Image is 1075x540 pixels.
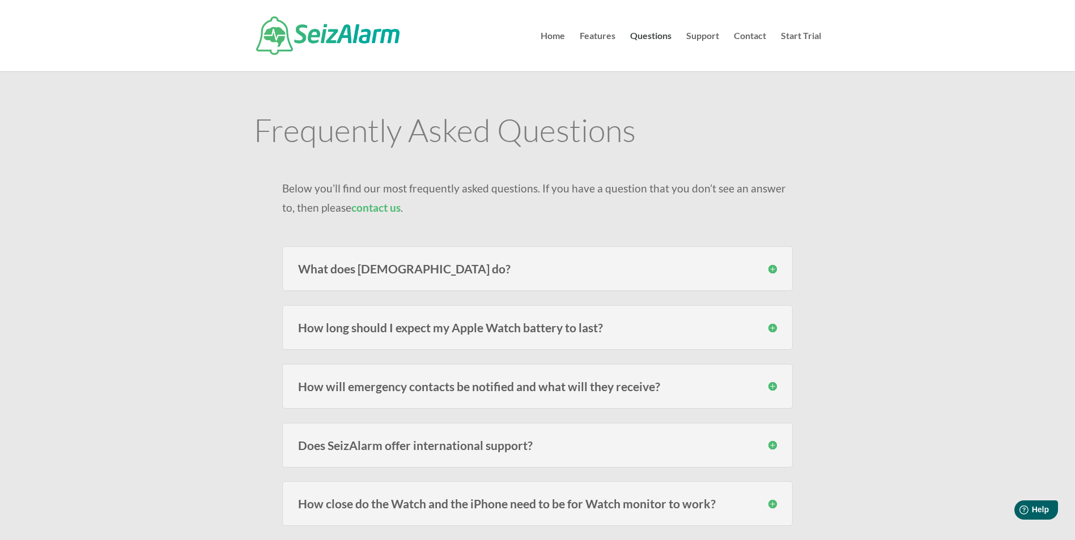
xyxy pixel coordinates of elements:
a: Features [580,32,615,71]
a: Questions [630,32,672,71]
p: Below you’ll find our most frequently asked questions. If you have a question that you don’t see ... [282,179,793,217]
h3: What does [DEMOGRAPHIC_DATA] do? [298,263,777,275]
a: contact us [351,201,401,214]
iframe: Help widget launcher [974,496,1063,528]
h1: Frequently Asked Questions [254,114,821,151]
h3: Does SeizAlarm offer international support? [298,439,777,451]
a: Support [686,32,719,71]
h3: How long should I expect my Apple Watch battery to last? [298,322,777,333]
img: SeizAlarm [256,16,400,55]
h3: How close do the Watch and the iPhone need to be for Watch monitor to work? [298,498,777,509]
a: Contact [734,32,766,71]
a: Start Trial [781,32,821,71]
h3: How will emergency contacts be notified and what will they receive? [298,380,777,392]
a: Home [541,32,565,71]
